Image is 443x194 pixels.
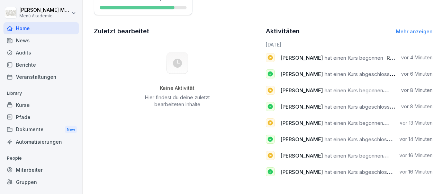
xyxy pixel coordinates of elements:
[19,14,70,18] p: Menü Akademie
[3,22,79,34] a: Home
[280,152,323,159] span: [PERSON_NAME]
[3,34,79,47] a: News
[19,7,70,13] p: [PERSON_NAME] Macke
[325,169,396,175] span: hat einen Kurs abgeschlossen
[325,103,396,110] span: hat einen Kurs abgeschlossen
[3,123,79,136] a: DokumenteNew
[266,26,300,36] h2: Aktivitäten
[3,59,79,71] a: Berichte
[325,136,396,143] span: hat einen Kurs abgeschlossen
[266,41,433,48] h6: [DATE]
[399,152,433,159] p: vor 16 Minuten
[325,152,383,159] span: hat einen Kurs begonnen
[401,103,433,110] p: vor 8 Minuten
[65,126,77,134] div: New
[3,176,79,188] a: Gruppen
[325,87,383,94] span: hat einen Kurs begonnen
[400,119,433,126] p: vor 13 Minuten
[280,120,323,126] span: [PERSON_NAME]
[3,88,79,99] p: Library
[399,168,433,175] p: vor 16 Minuten
[3,123,79,136] div: Dokumente
[280,71,323,77] span: [PERSON_NAME]
[3,164,79,176] a: Mitarbeiter
[280,169,323,175] span: [PERSON_NAME]
[3,71,79,83] a: Veranstaltungen
[3,47,79,59] a: Audits
[325,71,396,77] span: hat einen Kurs abgeschlossen
[3,153,79,164] p: People
[3,111,79,123] a: Pfade
[280,103,323,110] span: [PERSON_NAME]
[401,87,433,94] p: vor 8 Minuten
[280,54,323,61] span: [PERSON_NAME]
[280,136,323,143] span: [PERSON_NAME]
[94,26,261,36] h2: Zuletzt bearbeitet
[280,87,323,94] span: [PERSON_NAME]
[325,120,383,126] span: hat einen Kurs begonnen
[401,70,433,77] p: vor 6 Minuten
[396,28,433,34] a: Mehr anzeigen
[142,94,212,108] p: Hier findest du deine zuletzt bearbeiteten Inhalte
[3,136,79,148] a: Automatisierungen
[399,136,433,143] p: vor 14 Minuten
[3,99,79,111] a: Kurse
[142,85,212,91] h5: Keine Aktivität
[325,54,383,61] span: hat einen Kurs begonnen
[401,54,433,61] p: vor 4 Minuten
